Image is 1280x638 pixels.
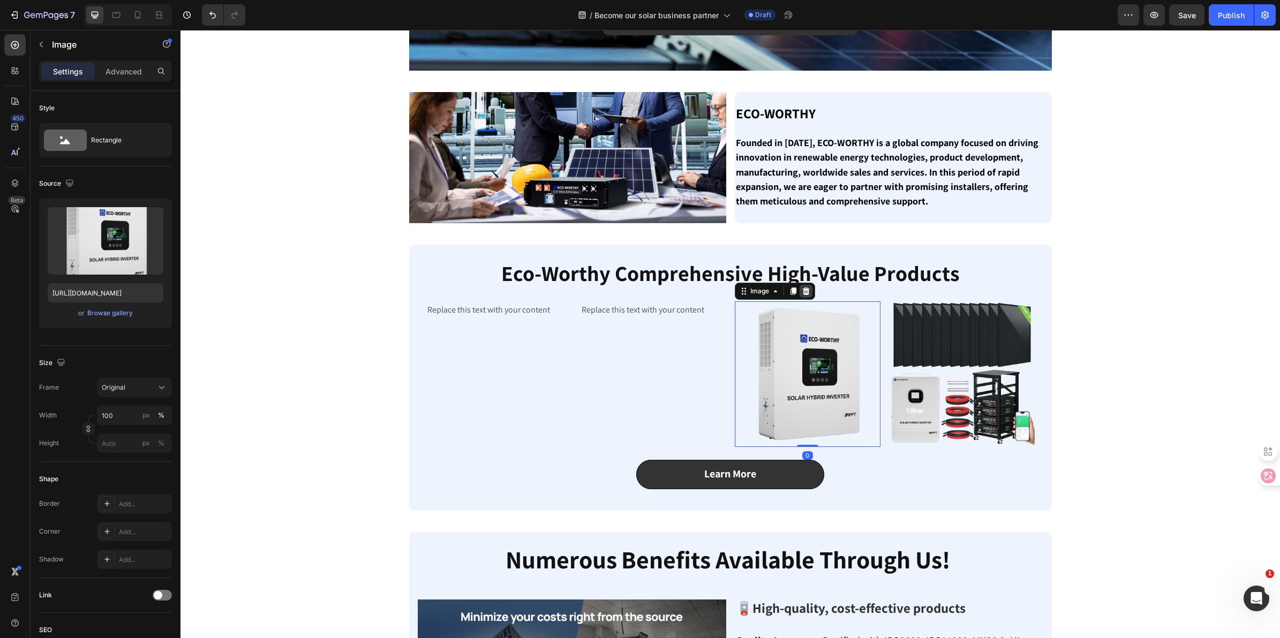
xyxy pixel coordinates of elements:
[106,66,142,77] p: Advanced
[321,229,779,257] strong: Eco-Worthy Comprehensive High-Value Products
[325,513,436,545] strong: Numerous
[39,527,61,536] div: Corner
[39,356,67,370] div: Size
[555,74,635,92] strong: ECO-WORTHY
[48,283,163,302] input: https://example.com/image.jpg
[229,62,546,194] img: gempages_490534260613055345-a7de4d52-d2b0-4de6-a128-e006bafbccbf.jpg
[39,177,76,191] div: Source
[555,604,641,618] strong: Quality Assurance:
[97,406,172,425] input: px%
[140,409,153,422] button: %
[39,499,60,508] div: Border
[97,378,172,397] button: Original
[52,38,143,51] p: Image
[158,411,164,420] div: %
[70,9,75,21] p: 7
[53,66,83,77] p: Settings
[158,438,164,448] div: %
[1169,4,1204,26] button: Save
[39,625,52,635] div: SEO
[119,527,169,537] div: Add...
[39,590,52,600] div: Link
[555,569,785,587] strong: 🪫High-quality, cost-effective products
[709,271,854,417] img: gempages_490534260613055345-c8c8ffbc-823d-46f7-878f-f99160966a34.png
[524,437,576,451] strong: Learn More
[594,10,719,21] span: Become our solar business partner
[39,383,59,392] label: Frame
[39,438,59,448] label: Height
[155,437,168,450] button: px
[180,30,1280,638] iframe: Design area
[119,499,169,509] div: Add...
[39,474,58,484] div: Shape
[142,411,150,420] div: px
[48,207,163,275] img: preview-image
[87,308,133,318] button: Browse gallery
[155,409,168,422] button: px
[755,10,771,20] span: Draft
[555,604,845,634] span: Certified with ISO9000, ISO14000, UN38.3, UL, and other leading international standards.
[142,438,150,448] div: px
[555,107,858,177] strong: Founded in [DATE], ECO-WORTHY is a global company focused on driving innovation in renewable ener...
[400,271,546,289] div: Replace this text with your content
[202,4,245,26] div: Undo/Redo
[8,196,26,204] div: Beta
[1218,10,1245,21] div: Publish
[568,256,591,266] div: Image
[10,114,26,123] div: 450
[4,4,80,26] button: 7
[91,128,156,153] div: Rectangle
[622,421,633,430] div: 0
[39,103,55,113] div: Style
[119,555,169,565] div: Add...
[39,411,57,420] label: Width
[1244,586,1269,611] iframe: Intercom live chat
[1178,11,1196,20] span: Save
[590,10,592,21] span: /
[102,383,125,392] span: Original
[554,271,700,417] img: gempages_490534260613055345-8ec372b0-50bf-4e5d-a562-789d47e37330.png
[441,513,770,545] strong: Benefits Available Through Us!
[456,430,643,459] a: Learn More
[87,308,133,318] div: Browse gallery
[140,437,153,450] button: %
[1266,569,1274,578] span: 1
[1209,4,1254,26] button: Publish
[246,271,391,289] div: Replace this text with your content
[39,555,64,564] div: Shadow
[97,434,172,453] input: px%
[78,307,85,320] span: or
